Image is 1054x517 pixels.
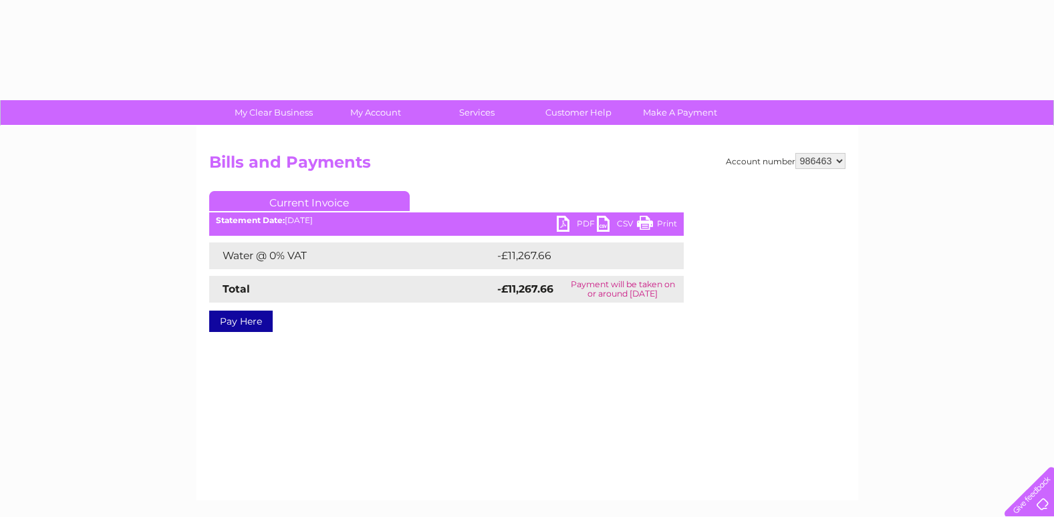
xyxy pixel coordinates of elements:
strong: Total [223,283,250,295]
td: Water @ 0% VAT [209,242,494,269]
strong: -£11,267.66 [497,283,553,295]
a: My Clear Business [219,100,329,125]
b: Statement Date: [216,215,285,225]
td: -£11,267.66 [494,242,665,269]
a: Print [637,216,677,235]
a: CSV [597,216,637,235]
div: Account number [726,153,845,169]
a: Current Invoice [209,191,410,211]
a: Pay Here [209,311,273,332]
td: Payment will be taken on or around [DATE] [562,276,683,303]
h2: Bills and Payments [209,153,845,178]
a: PDF [557,216,597,235]
div: [DATE] [209,216,684,225]
a: Customer Help [523,100,634,125]
a: Services [422,100,532,125]
a: Make A Payment [625,100,735,125]
a: My Account [320,100,430,125]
